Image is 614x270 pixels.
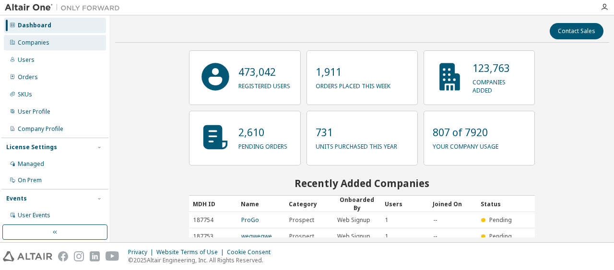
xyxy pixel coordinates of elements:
img: facebook.svg [58,251,68,261]
div: Managed [18,160,44,168]
span: Prospect [289,216,314,224]
div: MDH ID [193,196,233,211]
span: Prospect [289,233,314,240]
div: Events [6,195,27,202]
img: youtube.svg [106,251,119,261]
span: 1 [385,233,389,240]
div: Privacy [128,248,156,256]
span: Pending [489,232,512,240]
div: Website Terms of Use [156,248,227,256]
p: units purchased this year [316,140,397,151]
span: 187753 [193,233,213,240]
div: Dashboard [18,22,51,29]
div: SKUs [18,91,32,98]
p: orders placed this week [316,79,390,90]
div: License Settings [6,143,57,151]
div: Orders [18,73,38,81]
p: 123,763 [472,61,526,75]
div: User Profile [18,108,50,116]
span: Web Signup [337,216,370,224]
div: On Prem [18,176,42,184]
div: Users [385,196,425,211]
div: Cookie Consent [227,248,276,256]
div: Companies [18,39,49,47]
p: 731 [316,125,397,140]
p: your company usage [433,140,498,151]
div: Joined On [433,196,473,211]
img: linkedin.svg [90,251,100,261]
div: Company Profile [18,125,63,133]
span: 187754 [193,216,213,224]
a: weqweqwe [241,232,272,240]
div: Name [241,196,281,211]
div: Users [18,56,35,64]
p: 2,610 [238,125,287,140]
h2: Recently Added Companies [189,177,535,189]
a: ProGo [241,216,259,224]
p: © 2025 Altair Engineering, Inc. All Rights Reserved. [128,256,276,264]
p: 1,911 [316,65,390,79]
button: Contact Sales [550,23,603,39]
p: 807 of 7920 [433,125,498,140]
div: User Events [18,211,50,219]
p: 473,042 [238,65,290,79]
span: 1 [385,216,389,224]
img: Altair One [5,3,125,12]
img: altair_logo.svg [3,251,52,261]
span: -- [433,216,437,224]
p: pending orders [238,140,287,151]
span: -- [433,233,437,240]
p: registered users [238,79,290,90]
span: Pending [489,216,512,224]
img: instagram.svg [74,251,84,261]
span: Web Signup [337,233,370,240]
div: Category [289,196,329,211]
p: companies added [472,75,526,94]
div: Status [481,196,521,211]
div: Onboarded By [337,196,377,212]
